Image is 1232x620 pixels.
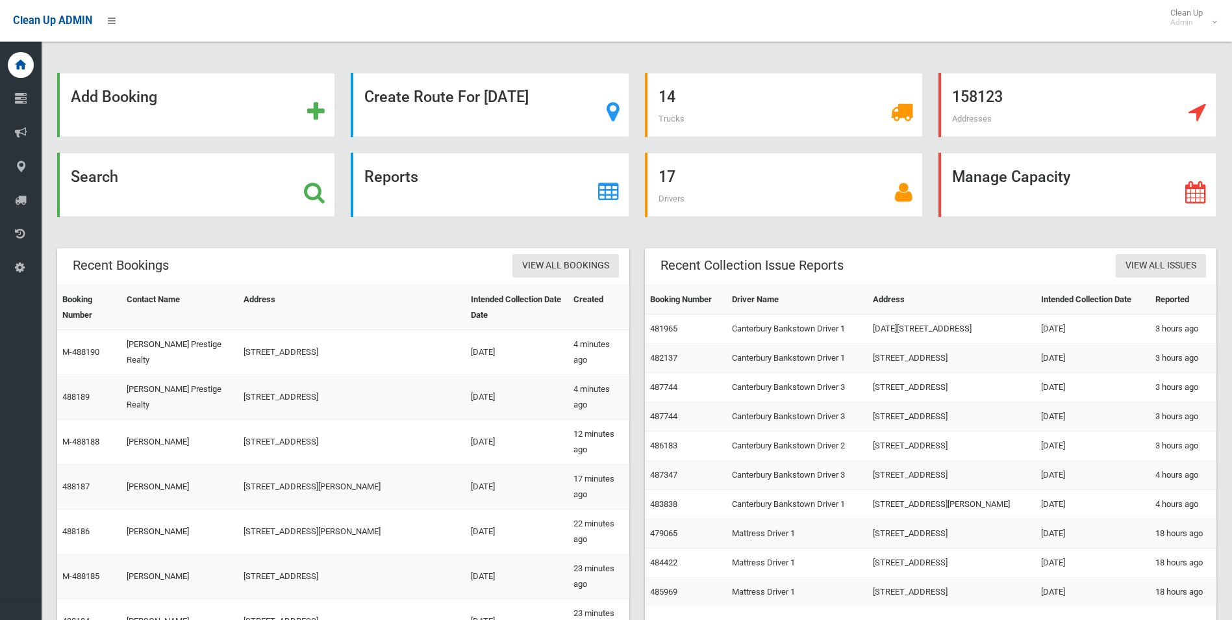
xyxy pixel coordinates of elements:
[1036,344,1151,373] td: [DATE]
[466,554,568,599] td: [DATE]
[1170,18,1203,27] small: Admin
[727,344,868,373] td: Canterbury Bankstown Driver 1
[62,482,90,491] a: 488187
[466,330,568,375] td: [DATE]
[62,437,99,446] a: M-488188
[351,73,629,137] a: Create Route For [DATE]
[512,254,619,278] a: View All Bookings
[650,470,677,480] a: 487347
[650,324,677,333] a: 481965
[868,578,1036,607] td: [STREET_ADDRESS]
[121,554,238,599] td: [PERSON_NAME]
[62,571,99,581] a: M-488185
[71,88,157,106] strong: Add Booking
[868,519,1036,549] td: [STREET_ADDRESS]
[57,285,121,330] th: Booking Number
[659,168,675,186] strong: 17
[568,285,629,330] th: Created
[238,554,466,599] td: [STREET_ADDRESS]
[57,153,335,217] a: Search
[238,375,466,420] td: [STREET_ADDRESS]
[1036,461,1151,490] td: [DATE]
[727,519,868,549] td: Mattress Driver 1
[868,315,1036,344] td: [DATE][STREET_ADDRESS]
[364,88,529,106] strong: Create Route For [DATE]
[727,402,868,432] td: Canterbury Bankstown Driver 3
[727,285,868,315] th: Driver Name
[466,510,568,554] td: [DATE]
[868,432,1036,461] td: [STREET_ADDRESS]
[727,578,868,607] td: Mattress Driver 1
[1036,285,1151,315] th: Intended Collection Date
[645,153,923,217] a: 17 Drivers
[1036,373,1151,402] td: [DATE]
[868,285,1036,315] th: Address
[938,153,1216,217] a: Manage Capacity
[868,344,1036,373] td: [STREET_ADDRESS]
[1150,432,1216,461] td: 3 hours ago
[466,375,568,420] td: [DATE]
[121,285,238,330] th: Contact Name
[1150,373,1216,402] td: 3 hours ago
[1036,432,1151,461] td: [DATE]
[650,382,677,392] a: 487744
[466,465,568,510] td: [DATE]
[868,490,1036,519] td: [STREET_ADDRESS][PERSON_NAME]
[727,432,868,461] td: Canterbury Bankstown Driver 2
[1150,519,1216,549] td: 18 hours ago
[1150,549,1216,578] td: 18 hours ago
[1036,578,1151,607] td: [DATE]
[727,549,868,578] td: Mattress Driver 1
[1150,344,1216,373] td: 3 hours ago
[650,528,677,538] a: 479065
[650,499,677,509] a: 483838
[57,253,184,278] header: Recent Bookings
[1036,490,1151,519] td: [DATE]
[1116,254,1206,278] a: View All Issues
[727,490,868,519] td: Canterbury Bankstown Driver 1
[1036,519,1151,549] td: [DATE]
[650,353,677,363] a: 482137
[364,168,418,186] strong: Reports
[868,549,1036,578] td: [STREET_ADDRESS]
[1150,285,1216,315] th: Reported
[1150,490,1216,519] td: 4 hours ago
[568,330,629,375] td: 4 minutes ago
[568,465,629,510] td: 17 minutes ago
[868,373,1036,402] td: [STREET_ADDRESS]
[351,153,629,217] a: Reports
[952,168,1070,186] strong: Manage Capacity
[952,114,992,123] span: Addresses
[645,285,727,315] th: Booking Number
[1150,402,1216,432] td: 3 hours ago
[121,510,238,554] td: [PERSON_NAME]
[62,526,90,536] a: 488186
[238,330,466,375] td: [STREET_ADDRESS]
[645,253,859,278] header: Recent Collection Issue Reports
[121,465,238,510] td: [PERSON_NAME]
[568,420,629,465] td: 12 minutes ago
[868,461,1036,490] td: [STREET_ADDRESS]
[1150,578,1216,607] td: 18 hours ago
[645,73,923,137] a: 14 Trucks
[238,285,466,330] th: Address
[13,14,92,27] span: Clean Up ADMIN
[650,441,677,450] a: 486183
[121,375,238,420] td: [PERSON_NAME] Prestige Realty
[121,420,238,465] td: [PERSON_NAME]
[1164,8,1216,27] span: Clean Up
[466,285,568,330] th: Intended Collection Date Date
[659,194,685,203] span: Drivers
[1150,461,1216,490] td: 4 hours ago
[121,330,238,375] td: [PERSON_NAME] Prestige Realty
[659,114,685,123] span: Trucks
[868,402,1036,432] td: [STREET_ADDRESS]
[238,465,466,510] td: [STREET_ADDRESS][PERSON_NAME]
[727,461,868,490] td: Canterbury Bankstown Driver 3
[727,315,868,344] td: Canterbury Bankstown Driver 1
[727,373,868,402] td: Canterbury Bankstown Driver 3
[62,392,90,402] a: 488189
[1036,315,1151,344] td: [DATE]
[650,587,677,597] a: 485969
[659,88,675,106] strong: 14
